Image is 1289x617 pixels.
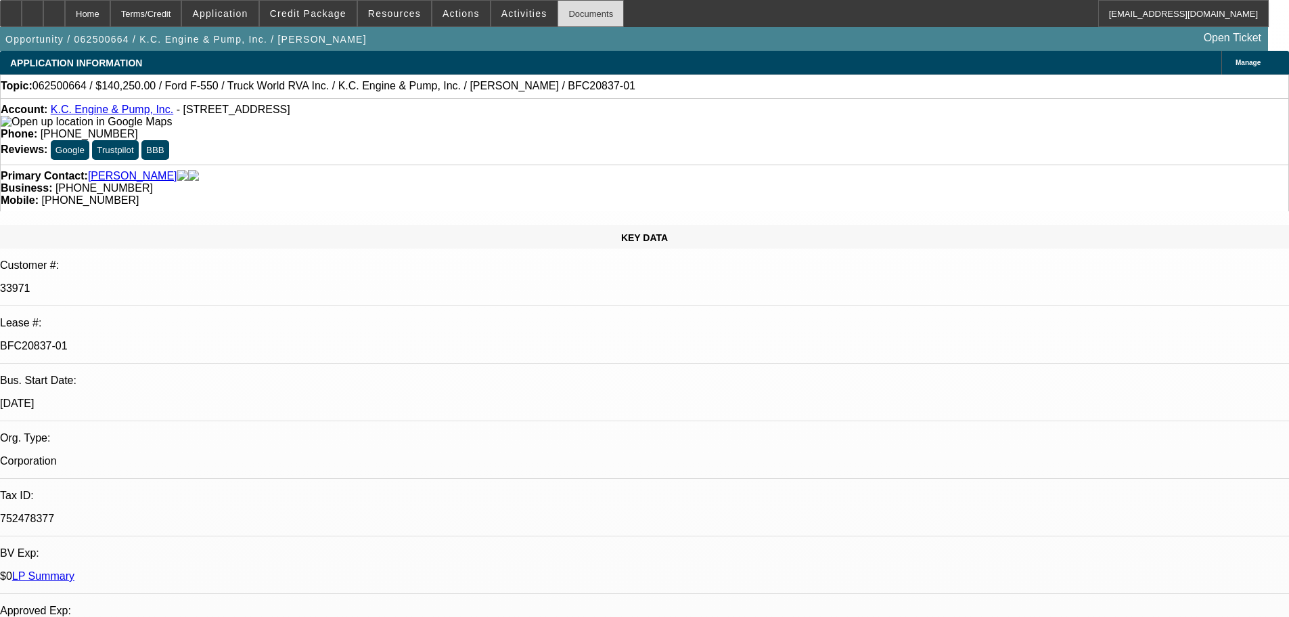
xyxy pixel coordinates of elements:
[141,140,169,160] button: BBB
[621,232,668,243] span: KEY DATA
[358,1,431,26] button: Resources
[32,80,635,92] span: 062500664 / $140,250.00 / Ford F-550 / Truck World RVA Inc. / K.C. Engine & Pump, Inc. / [PERSON_...
[41,128,138,140] span: [PHONE_NUMBER]
[51,140,89,160] button: Google
[1,170,88,182] strong: Primary Contact:
[1236,59,1261,66] span: Manage
[1,116,172,127] a: View Google Maps
[1,104,47,115] strong: Account:
[88,170,177,182] a: [PERSON_NAME]
[260,1,357,26] button: Credit Package
[1,128,37,140] strong: Phone:
[51,104,173,115] a: K.C. Engine & Pump, Inc.
[491,1,558,26] button: Activities
[10,58,142,68] span: APPLICATION INFORMATION
[501,8,547,19] span: Activities
[182,1,258,26] button: Application
[1,116,172,128] img: Open up location in Google Maps
[1198,26,1267,49] a: Open Ticket
[1,182,52,194] strong: Business:
[55,182,153,194] span: [PHONE_NUMBER]
[92,140,138,160] button: Trustpilot
[368,8,421,19] span: Resources
[41,194,139,206] span: [PHONE_NUMBER]
[188,170,199,182] img: linkedin-icon.png
[192,8,248,19] span: Application
[177,104,290,115] span: - [STREET_ADDRESS]
[432,1,490,26] button: Actions
[270,8,346,19] span: Credit Package
[1,80,32,92] strong: Topic:
[5,34,367,45] span: Opportunity / 062500664 / K.C. Engine & Pump, Inc. / [PERSON_NAME]
[443,8,480,19] span: Actions
[177,170,188,182] img: facebook-icon.png
[1,144,47,155] strong: Reviews:
[1,194,39,206] strong: Mobile:
[12,570,74,582] a: LP Summary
